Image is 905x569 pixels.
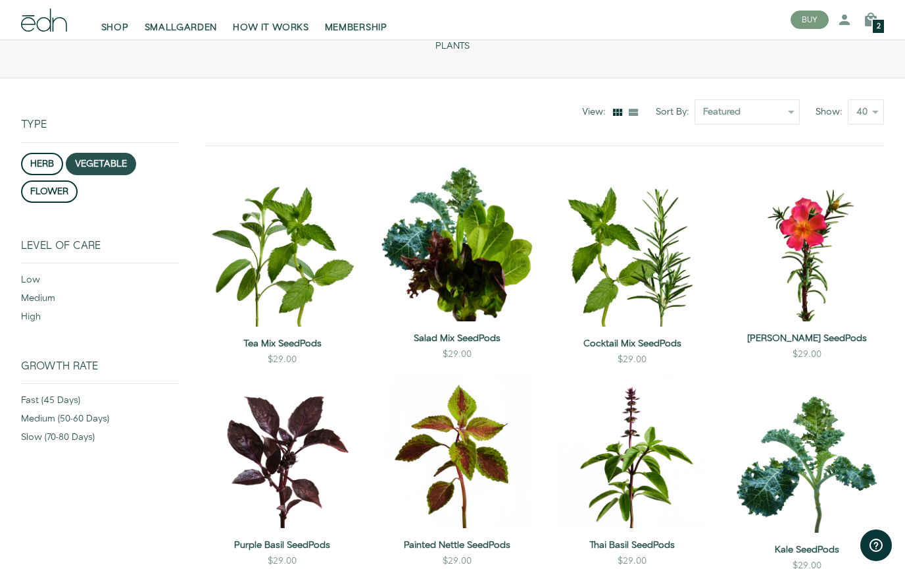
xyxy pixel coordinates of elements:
a: MEMBERSHIP [317,5,395,34]
div: $29.00 [268,353,297,366]
a: [PERSON_NAME] SeedPods [730,332,884,345]
span: PLANTS [435,41,470,52]
img: Tea Mix SeedPods [205,167,359,326]
img: Salad Mix SeedPods [380,167,534,321]
button: vegetable [66,153,136,175]
a: Painted Nettle SeedPods [380,539,534,552]
iframe: Opens a widget where you can find more information [860,529,892,562]
span: SHOP [101,21,129,34]
div: $29.00 [443,348,472,361]
span: HOW IT WORKS [233,21,308,34]
span: SMALLGARDEN [145,21,218,34]
label: Sort By: [656,105,695,119]
div: $29.00 [618,555,647,568]
img: Kale SeedPods [730,374,884,533]
label: Show: [816,105,848,119]
div: Level of Care [21,240,179,263]
a: SMALLGARDEN [137,5,226,34]
a: Salad Mix SeedPods [380,332,534,345]
a: Tea Mix SeedPods [205,337,359,350]
img: Painted Nettle SeedPods [380,374,534,528]
button: BUY [791,11,829,29]
div: Type [21,78,179,142]
img: Moss Rose SeedPods [730,167,884,321]
img: Thai Basil SeedPods [555,374,709,528]
div: fast (45 days) [21,394,179,412]
a: SHOP [93,5,137,34]
div: slow (70-80 days) [21,431,179,449]
img: Purple Basil SeedPods [205,374,359,528]
span: 2 [877,23,881,30]
div: $29.00 [793,348,821,361]
a: Thai Basil SeedPods [555,539,709,552]
a: Kale SeedPods [730,543,884,556]
button: herb [21,153,63,175]
div: View: [582,105,611,119]
div: $29.00 [268,555,297,568]
button: flower [21,180,78,203]
div: low [21,273,179,292]
div: Growth Rate [21,360,179,383]
span: MEMBERSHIP [325,21,387,34]
a: Cocktail Mix SeedPods [555,337,709,350]
a: HOW IT WORKS [225,5,316,34]
img: Cocktail Mix SeedPods [555,167,709,326]
div: medium [21,292,179,310]
div: $29.00 [618,353,647,366]
div: medium (50-60 days) [21,412,179,431]
a: Purple Basil SeedPods [205,539,359,552]
div: $29.00 [443,555,472,568]
div: high [21,310,179,329]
